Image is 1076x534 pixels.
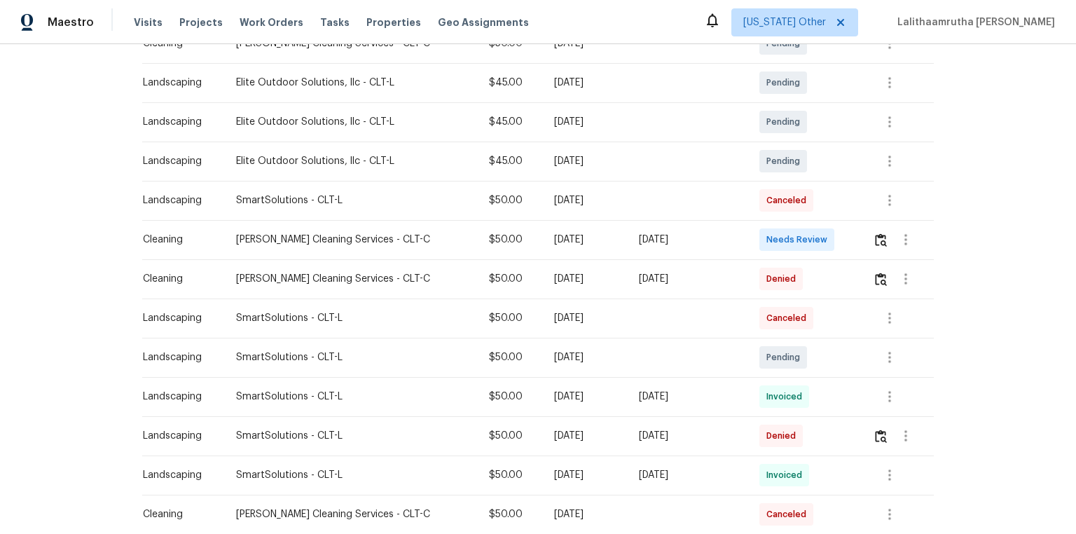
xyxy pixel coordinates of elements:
button: Review Icon [873,223,889,256]
span: Geo Assignments [438,15,529,29]
div: [DATE] [554,154,616,168]
div: [PERSON_NAME] Cleaning Services - CLT-C [236,507,467,521]
div: $50.00 [489,350,532,364]
div: $50.00 [489,233,532,247]
span: Canceled [766,507,812,521]
div: Cleaning [143,36,214,50]
div: Landscaping [143,350,214,364]
div: $50.00 [489,311,532,325]
div: [DATE] [554,429,616,443]
div: [DATE] [554,350,616,364]
span: Tasks [320,18,350,27]
div: SmartSolutions - CLT-L [236,193,467,207]
div: $45.00 [489,76,532,90]
div: Landscaping [143,193,214,207]
span: Pending [766,76,806,90]
div: [DATE] [639,468,737,482]
div: [DATE] [554,193,616,207]
span: Invoiced [766,468,808,482]
span: Pending [766,115,806,129]
div: [DATE] [554,115,616,129]
span: Needs Review [766,233,833,247]
span: Denied [766,272,801,286]
span: Canceled [766,311,812,325]
div: [DATE] [554,76,616,90]
div: $45.00 [489,115,532,129]
div: [DATE] [554,272,616,286]
div: [DATE] [639,272,737,286]
div: $50.00 [489,193,532,207]
div: $50.00 [489,36,532,50]
div: Landscaping [143,429,214,443]
div: [DATE] [554,311,616,325]
div: Cleaning [143,272,214,286]
div: Cleaning [143,507,214,521]
button: Review Icon [873,419,889,453]
span: Maestro [48,15,94,29]
div: SmartSolutions - CLT-L [236,390,467,404]
div: [PERSON_NAME] Cleaning Services - CLT-C [236,36,467,50]
div: [PERSON_NAME] Cleaning Services - CLT-C [236,233,467,247]
div: $50.00 [489,272,532,286]
span: Pending [766,350,806,364]
div: Landscaping [143,115,214,129]
img: Review Icon [875,233,887,247]
div: Elite Outdoor Solutions, llc - CLT-L [236,115,467,129]
span: Lalithaamrutha [PERSON_NAME] [892,15,1055,29]
div: [DATE] [639,233,737,247]
span: Invoiced [766,390,808,404]
span: Canceled [766,193,812,207]
div: [DATE] [554,36,616,50]
div: Elite Outdoor Solutions, llc - CLT-L [236,76,467,90]
span: Work Orders [240,15,303,29]
div: $50.00 [489,390,532,404]
span: Denied [766,429,801,443]
div: [DATE] [639,429,737,443]
img: Review Icon [875,273,887,286]
div: [DATE] [554,390,616,404]
div: SmartSolutions - CLT-L [236,350,467,364]
div: Landscaping [143,390,214,404]
div: Landscaping [143,76,214,90]
div: [DATE] [554,507,616,521]
span: Pending [766,154,806,168]
div: [DATE] [554,468,616,482]
span: [US_STATE] Other [743,15,826,29]
div: [PERSON_NAME] Cleaning Services - CLT-C [236,272,467,286]
div: [DATE] [554,233,616,247]
button: Review Icon [873,262,889,296]
div: $45.00 [489,154,532,168]
div: SmartSolutions - CLT-L [236,468,467,482]
span: Properties [366,15,421,29]
div: SmartSolutions - CLT-L [236,311,467,325]
span: Pending [766,36,806,50]
div: Elite Outdoor Solutions, llc - CLT-L [236,154,467,168]
span: Visits [134,15,163,29]
div: $50.00 [489,429,532,443]
div: Landscaping [143,468,214,482]
div: Landscaping [143,154,214,168]
div: [DATE] [639,390,737,404]
span: Projects [179,15,223,29]
div: SmartSolutions - CLT-L [236,429,467,443]
img: Review Icon [875,430,887,443]
div: $50.00 [489,468,532,482]
div: Landscaping [143,311,214,325]
div: $50.00 [489,507,532,521]
div: Cleaning [143,233,214,247]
